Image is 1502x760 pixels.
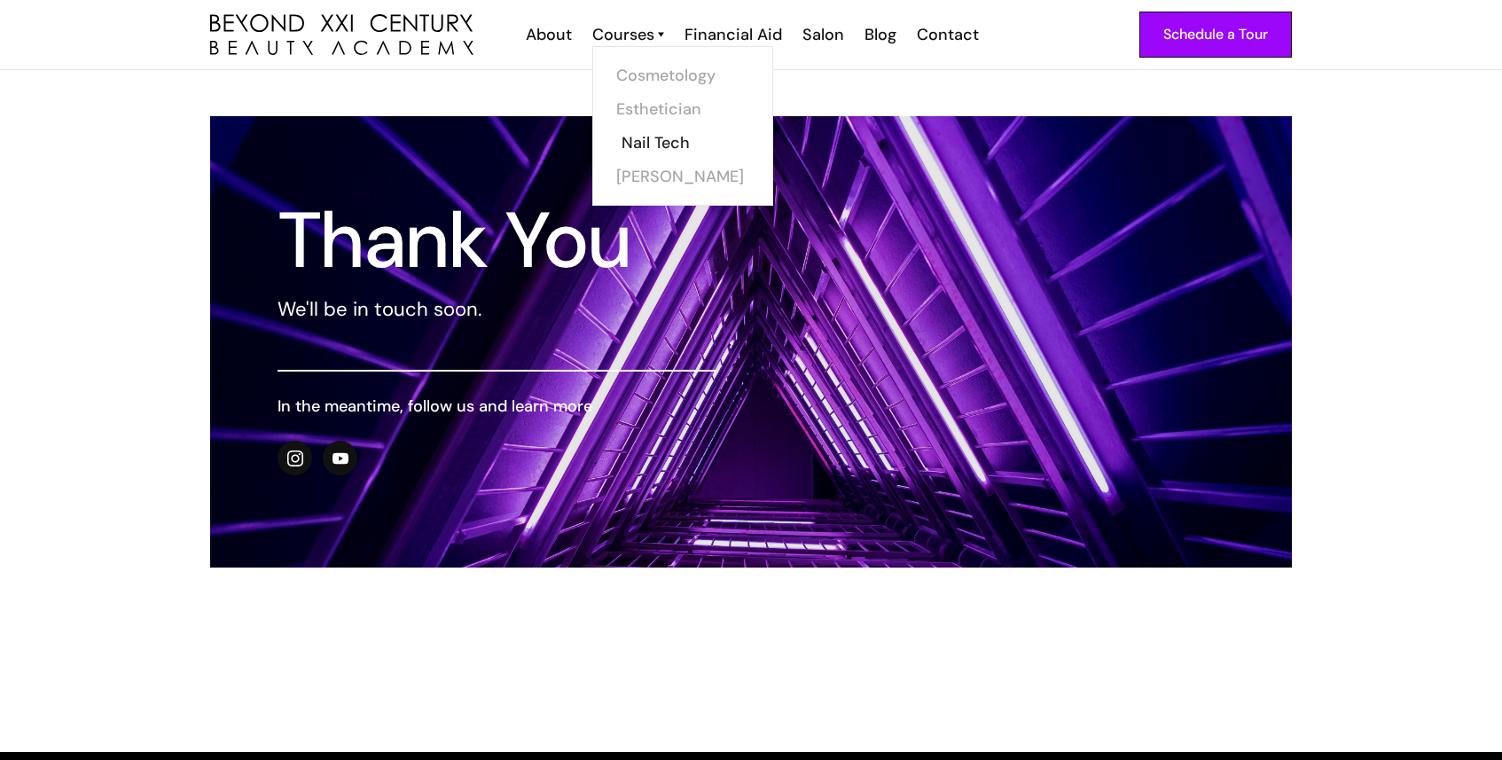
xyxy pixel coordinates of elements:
[791,23,853,46] a: Salon
[673,23,791,46] a: Financial Aid
[514,23,581,46] a: About
[210,14,473,56] img: beyond 21st century beauty academy logo
[1139,12,1292,58] a: Schedule a Tour
[278,395,716,418] h6: In the meantime, follow us and learn more
[592,46,773,206] nav: Courses
[1163,23,1268,46] div: Schedule a Tour
[616,59,749,92] a: Cosmetology
[864,23,896,46] div: Blog
[622,126,755,160] a: Nail Tech
[592,23,654,46] div: Courses
[802,23,844,46] div: Salon
[210,14,473,56] a: home
[616,160,749,193] a: [PERSON_NAME]
[905,23,988,46] a: Contact
[616,92,749,126] a: Esthetician
[685,23,782,46] div: Financial Aid
[592,23,664,46] a: Courses
[278,208,716,272] h1: Thank You
[917,23,979,46] div: Contact
[278,295,716,324] p: We'll be in touch soon.
[526,23,572,46] div: About
[853,23,905,46] a: Blog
